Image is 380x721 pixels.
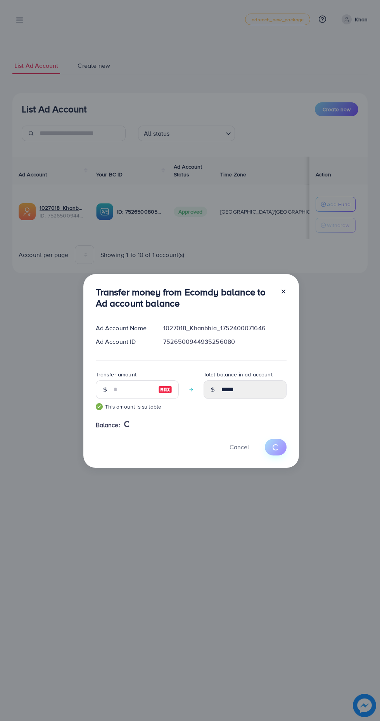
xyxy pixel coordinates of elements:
[157,337,292,346] div: 7526500944935256080
[158,385,172,394] img: image
[90,337,157,346] div: Ad Account ID
[230,443,249,451] span: Cancel
[96,371,136,378] label: Transfer amount
[90,324,157,333] div: Ad Account Name
[96,403,103,410] img: guide
[96,403,179,411] small: This amount is suitable
[96,286,274,309] h3: Transfer money from Ecomdy balance to Ad account balance
[220,439,259,455] button: Cancel
[204,371,273,378] label: Total balance in ad account
[157,324,292,333] div: 1027018_Khanbhia_1752400071646
[96,421,120,429] span: Balance:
